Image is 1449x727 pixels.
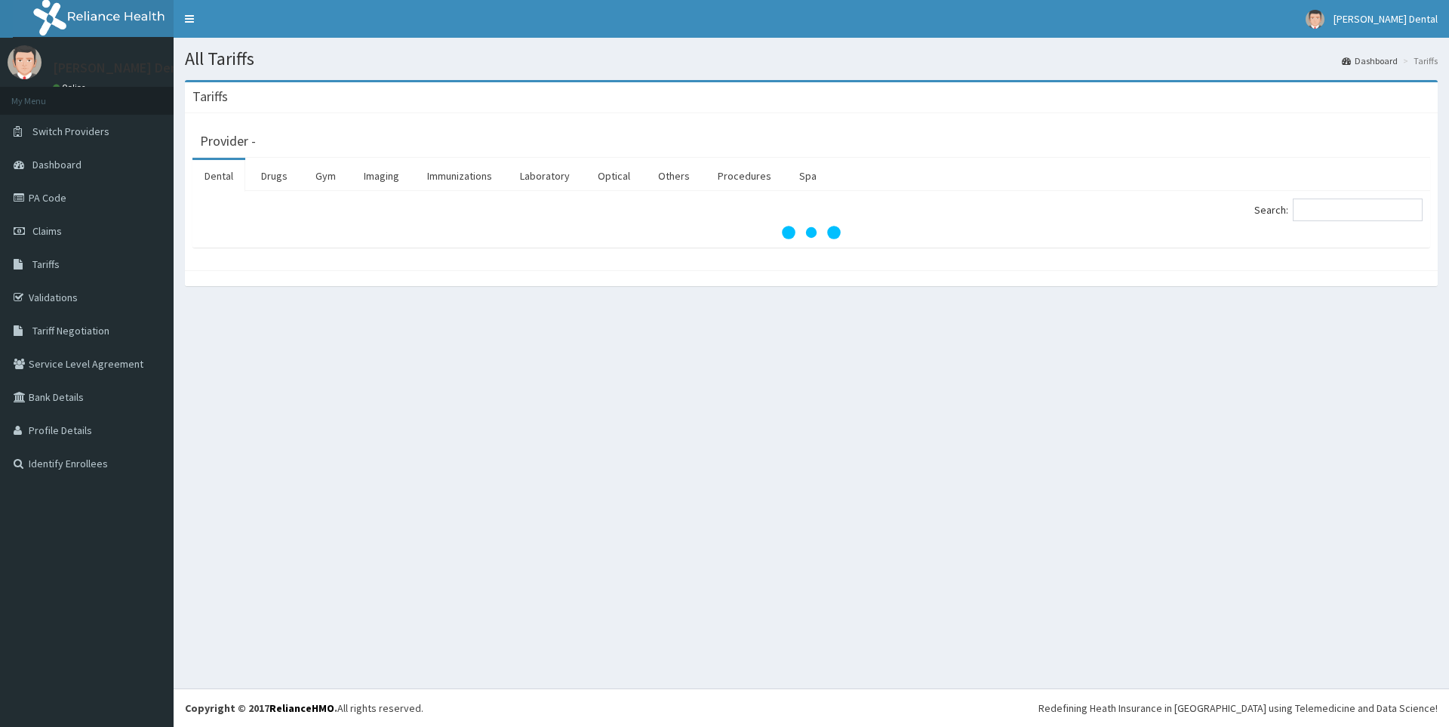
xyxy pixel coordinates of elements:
span: Switch Providers [32,125,109,138]
a: Online [53,82,89,93]
strong: Copyright © 2017 . [185,701,337,715]
h3: Tariffs [192,90,228,103]
a: RelianceHMO [269,701,334,715]
a: Laboratory [508,160,582,192]
a: Others [646,160,702,192]
h1: All Tariffs [185,49,1438,69]
footer: All rights reserved. [174,688,1449,727]
svg: audio-loading [781,202,841,263]
li: Tariffs [1399,54,1438,67]
span: Tariff Negotiation [32,324,109,337]
a: Imaging [352,160,411,192]
img: User Image [8,45,42,79]
label: Search: [1254,199,1423,221]
span: Dashboard [32,158,82,171]
a: Dental [192,160,245,192]
div: Redefining Heath Insurance in [GEOGRAPHIC_DATA] using Telemedicine and Data Science! [1038,701,1438,716]
p: [PERSON_NAME] Dental [53,61,195,75]
span: [PERSON_NAME] Dental [1334,12,1438,26]
input: Search: [1293,199,1423,221]
a: Gym [303,160,348,192]
a: Immunizations [415,160,504,192]
img: User Image [1306,10,1324,29]
a: Procedures [706,160,783,192]
a: Spa [787,160,829,192]
h3: Provider - [200,134,256,148]
span: Tariffs [32,257,60,271]
a: Dashboard [1342,54,1398,67]
span: Claims [32,224,62,238]
a: Drugs [249,160,300,192]
a: Optical [586,160,642,192]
